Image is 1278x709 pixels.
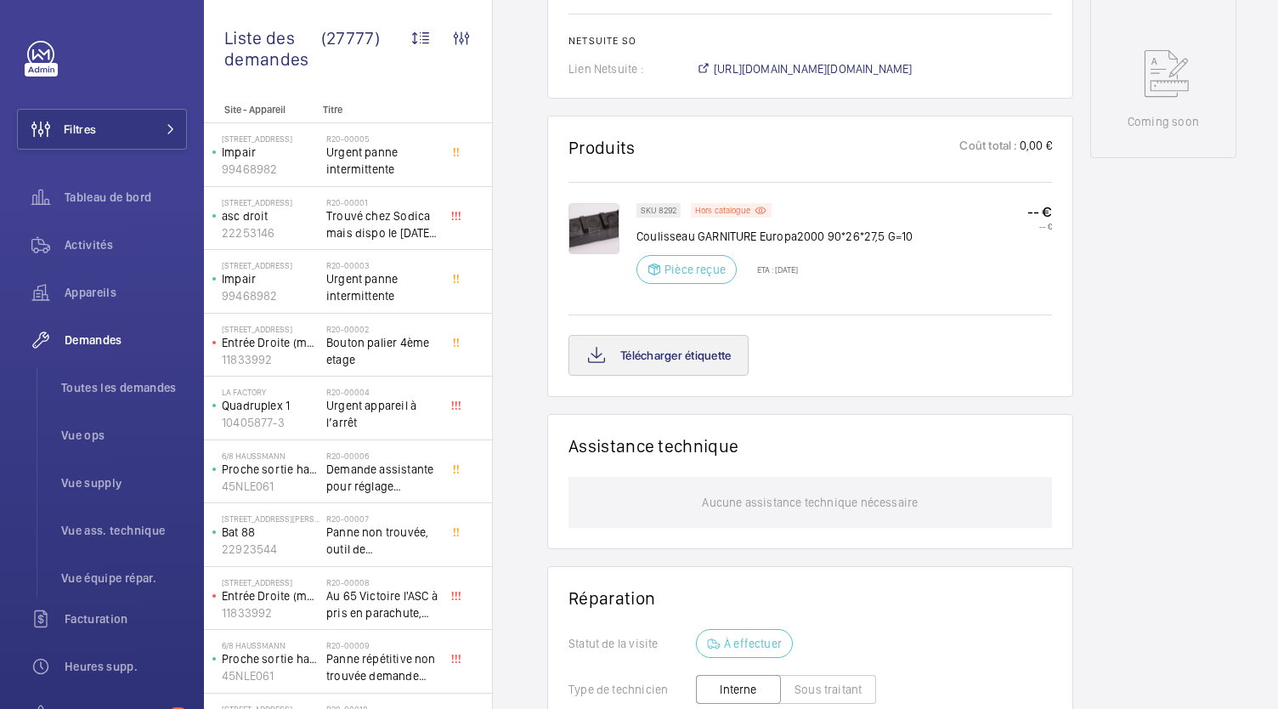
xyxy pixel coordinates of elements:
p: Site - Appareil [204,104,316,116]
button: Filtres [17,109,187,150]
span: Heures supp. [65,658,187,675]
span: Panne répétitive non trouvée demande assistance expert technique [326,650,438,684]
h1: Produits [568,137,636,158]
span: Filtres [64,121,96,138]
span: Bouton palier 4ème etage [326,334,438,368]
h2: R20-00007 [326,513,438,524]
p: Proche sortie hall Pelletier [222,461,319,478]
span: Liste des demandes [224,27,321,70]
span: Vue ops [61,427,187,444]
p: [STREET_ADDRESS] [222,260,319,270]
h2: R20-00002 [326,324,438,334]
span: Urgent appareil à l’arrêt [326,397,438,431]
p: Entrée Droite (monte-charge) [222,334,319,351]
p: 22253146 [222,224,319,241]
h2: R20-00003 [326,260,438,270]
p: Impair [222,144,319,161]
span: Urgent panne intermittente [326,270,438,304]
button: Télécharger étiquette [568,335,749,376]
h2: Netsuite SO [568,35,1052,47]
p: -- € [1027,203,1052,221]
span: Tableau de bord [65,189,187,206]
button: Interne [696,675,781,704]
p: asc droit [222,207,319,224]
p: Titre [323,104,435,116]
p: Coming soon [1128,113,1199,130]
p: Bat 88 [222,524,319,541]
p: -- € [1027,221,1052,231]
p: 99468982 [222,161,319,178]
h2: R20-00001 [326,197,438,207]
h1: Assistance technique [568,435,738,457]
p: [STREET_ADDRESS] [222,133,319,144]
p: [STREET_ADDRESS] [222,324,319,334]
p: 45NLE061 [222,667,319,684]
p: Impair [222,270,319,287]
h2: R20-00005 [326,133,438,144]
p: 6/8 Haussmann [222,451,319,461]
button: Sous traitant [780,675,876,704]
img: GYjIMGFA39T1lUzeEcq2azhekg0jpKeb9OovVr9kk7VvgFGQ.png [568,203,619,254]
p: 0,00 € [1018,137,1052,158]
p: Pièce reçue [664,261,726,278]
p: 11833992 [222,604,319,621]
span: Urgent panne intermittente [326,144,438,178]
span: Trouvé chez Sodica mais dispo le [DATE] [URL][DOMAIN_NAME] [326,207,438,241]
p: 6/8 Haussmann [222,640,319,650]
p: 45NLE061 [222,478,319,495]
h2: R20-00009 [326,640,438,650]
h2: R20-00006 [326,451,438,461]
p: [STREET_ADDRESS][PERSON_NAME] [222,513,319,524]
p: Hors catalogue [695,207,750,213]
p: SKU 8292 [641,207,676,213]
span: Vue équipe répar. [61,570,187,587]
h2: R20-00004 [326,387,438,397]
span: Vue ass. technique [61,522,187,539]
span: [URL][DOMAIN_NAME][DOMAIN_NAME] [714,60,913,77]
p: Quadruplex 1 [222,397,319,414]
p: 11833992 [222,351,319,368]
span: Appareils [65,284,187,301]
p: [STREET_ADDRESS] [222,197,319,207]
h2: R20-00008 [326,577,438,587]
span: Activités [65,236,187,253]
span: Facturation [65,610,187,627]
span: Toutes les demandes [61,379,187,396]
span: Panne non trouvée, outil de déverouillouge impératif pour le diagnostic [326,524,438,558]
p: ETA : [DATE] [747,264,798,275]
h1: Réparation [568,587,1052,609]
p: Aucune assistance technique nécessaire [702,477,918,528]
p: Coût total : [959,137,1017,158]
p: Proche sortie hall Pelletier [222,650,319,667]
p: Coulisseau GARNITURE Europa2000 90*26*27,5 G=10 [636,228,913,245]
p: La Factory [222,387,319,397]
span: Demandes [65,332,187,349]
p: 22923544 [222,541,319,558]
p: [STREET_ADDRESS] [222,577,319,587]
span: Demande assistante pour réglage d'opérateurs porte cabine double accès [326,461,438,495]
span: Au 65 Victoire l'ASC à pris en parachute, toutes les sécu coupé, il est au 3 ème, asc sans machin... [326,587,438,621]
a: [URL][DOMAIN_NAME][DOMAIN_NAME] [696,60,913,77]
span: Vue supply [61,474,187,491]
p: 10405877-3 [222,414,319,431]
p: Entrée Droite (monte-charge) [222,587,319,604]
p: 99468982 [222,287,319,304]
p: À effectuer [724,635,782,652]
